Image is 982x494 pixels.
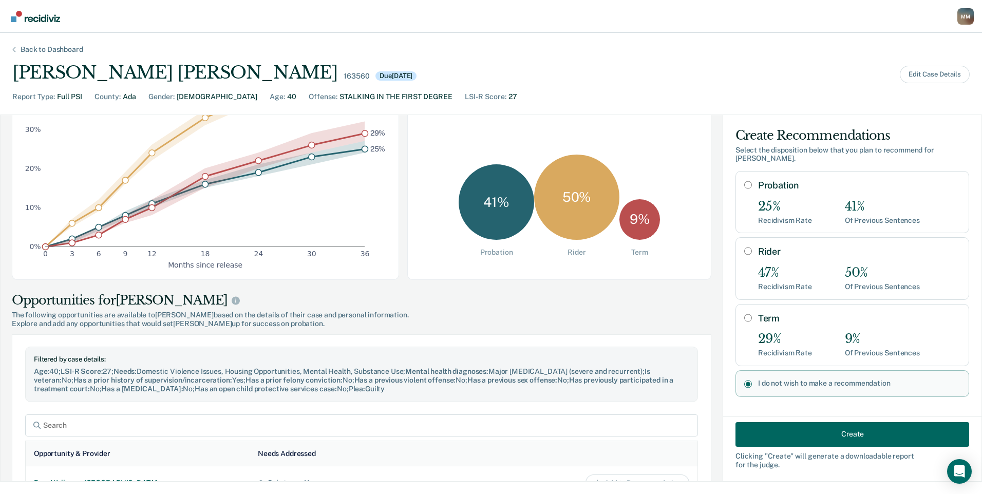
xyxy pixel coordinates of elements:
text: 36 [361,250,370,258]
text: Months since release [168,260,242,269]
div: 40 [287,91,296,102]
label: Term [758,313,960,324]
div: Probation [480,248,513,257]
text: 24 [254,250,263,258]
div: Due [DATE] [375,71,417,81]
div: Gender : [148,91,175,102]
span: Has a previous violent offense : [354,376,456,384]
text: 10% [25,203,41,211]
div: Filtered by case details: [34,355,689,364]
div: Recidivism Rate [758,349,812,357]
div: Select the disposition below that you plan to recommend for [PERSON_NAME] . [735,146,969,163]
div: 47% [758,265,812,280]
text: 30% [25,125,41,133]
g: y-axis tick label [25,86,41,250]
span: Needs : [114,367,137,375]
span: Has an open child protective services case : [195,385,337,393]
button: Add to Recommendation [586,474,689,491]
span: Is veteran : [34,367,650,384]
div: 25% [758,199,812,214]
div: 40 ; 27 ; Domestic Violence Issues, Housing Opportunities, Mental Health, Substance Use ; Major [... [34,367,689,393]
div: Back to Dashboard [8,45,96,54]
div: Rider [568,248,586,257]
span: Age : [34,367,49,375]
span: The following opportunities are available to [PERSON_NAME] based on the details of their case and... [12,311,711,319]
div: Term [631,248,648,257]
span: Has a previous sex offense : [467,376,557,384]
text: 18 [201,250,210,258]
text: 30 [307,250,316,258]
button: Edit Case Details [900,66,970,83]
span: Plea : [349,385,365,393]
button: Create [735,422,969,446]
text: 25% [370,144,386,153]
span: Has a prior history of supervision/incarceration : [73,376,232,384]
label: Probation [758,180,960,191]
span: Mental health diagnoses : [405,367,488,375]
div: Clicking " Create " will generate a downloadable report for the judge. [735,451,969,469]
div: 9 % [619,199,660,240]
div: Open Intercom Messenger [947,459,972,484]
g: x-axis tick label [43,250,369,258]
div: LSI-R Score : [465,91,506,102]
div: [PERSON_NAME] [PERSON_NAME] [12,62,337,83]
div: Of Previous Sentences [845,216,920,225]
div: Of Previous Sentences [845,282,920,291]
div: Recidivism Rate [758,282,812,291]
div: 9% [845,332,920,347]
span: Has a [MEDICAL_DATA] : [101,385,183,393]
span: Has a prior felony conviction : [245,376,343,384]
div: Opportunities for [PERSON_NAME] [12,292,711,309]
text: 0% [30,242,41,251]
span: Has previously participated in a treatment court : [34,376,673,393]
div: 27 [508,91,517,102]
div: Create Recommendations [735,127,969,144]
div: Opportunity & Provider [34,449,110,458]
text: 6 [97,250,101,258]
div: 29% [758,332,812,347]
label: Rider [758,246,960,257]
div: [DEMOGRAPHIC_DATA] [177,91,257,102]
div: STALKING IN THE FIRST DEGREE [339,91,452,102]
text: 29% [370,129,386,137]
input: Search [25,414,698,436]
div: 41 % [459,164,534,240]
label: I do not wish to make a recommendation [758,379,960,388]
div: Needs Addressed [258,449,316,458]
div: Peer Wellness - [GEOGRAPHIC_DATA] [34,479,241,487]
text: 3 [70,250,74,258]
div: Of Previous Sentences [845,349,920,357]
div: County : [95,91,121,102]
span: Explore and add any opportunities that would set [PERSON_NAME] up for success on probation. [12,319,711,328]
div: Full PSI [57,91,82,102]
g: text [370,59,386,153]
div: 41% [845,199,920,214]
text: 9 [123,250,128,258]
div: 50% [845,265,920,280]
div: Recidivism Rate [758,216,812,225]
g: x-axis label [168,260,242,269]
div: M M [957,8,974,25]
div: Age : [270,91,285,102]
text: 20% [25,164,41,172]
div: Ada [123,91,136,102]
div: 163560 [344,72,369,81]
img: Recidiviz [11,11,60,22]
div: Report Type : [12,91,55,102]
span: LSI-R Score : [61,367,103,375]
text: 12 [147,250,157,258]
text: 0 [43,250,48,258]
button: Profile dropdown button [957,8,974,25]
div: 50 % [534,155,619,240]
div: Substance Use [258,479,465,487]
div: Offense : [309,91,337,102]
